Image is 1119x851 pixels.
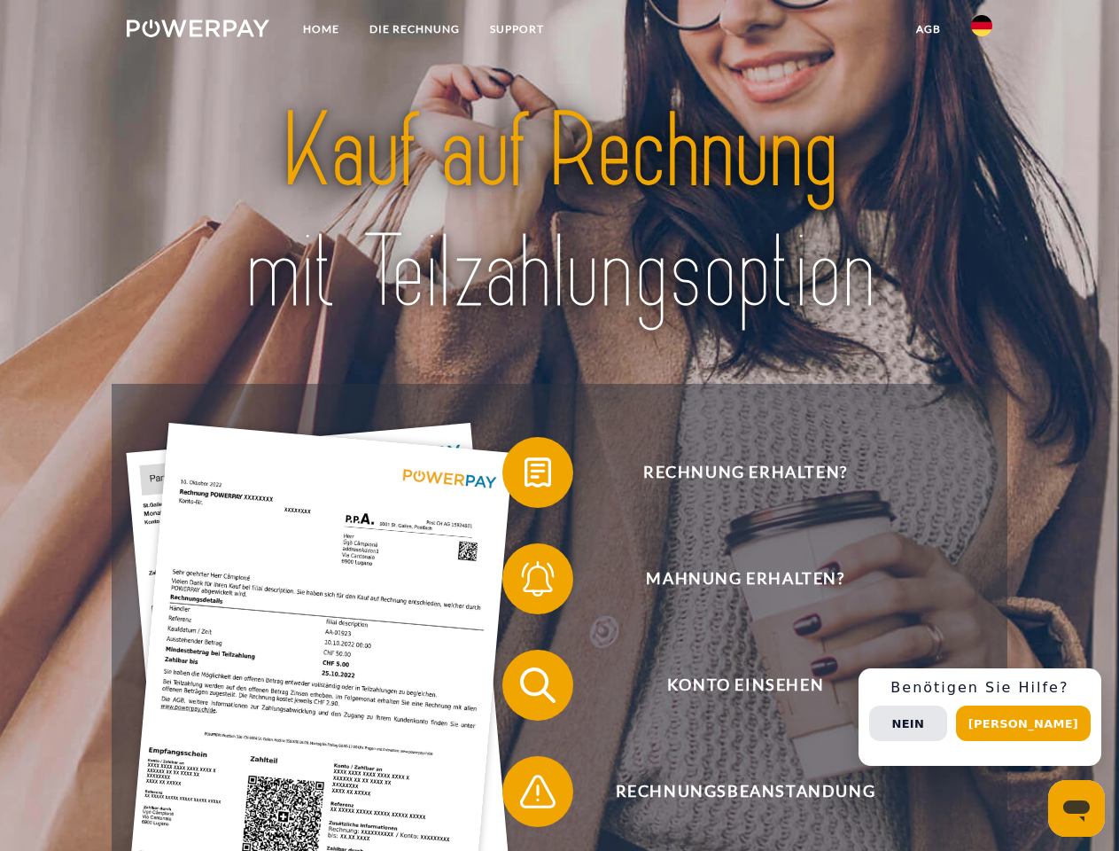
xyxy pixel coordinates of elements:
iframe: Schaltfläche zum Öffnen des Messaging-Fensters [1048,780,1105,837]
a: agb [901,13,956,45]
img: title-powerpay_de.svg [169,85,950,340]
img: qb_bell.svg [516,557,560,601]
img: logo-powerpay-white.svg [127,20,269,37]
a: DIE RECHNUNG [354,13,475,45]
div: Schnellhilfe [859,668,1101,766]
span: Rechnung erhalten? [528,437,962,508]
span: Mahnung erhalten? [528,543,962,614]
img: de [971,15,992,36]
button: Nein [869,706,947,741]
button: Rechnungsbeanstandung [502,756,963,827]
img: qb_bill.svg [516,450,560,495]
img: qb_search.svg [516,663,560,707]
a: Home [288,13,354,45]
a: SUPPORT [475,13,559,45]
button: [PERSON_NAME] [956,706,1091,741]
h3: Benötigen Sie Hilfe? [869,679,1091,697]
span: Rechnungsbeanstandung [528,756,962,827]
img: qb_warning.svg [516,769,560,814]
span: Konto einsehen [528,650,962,721]
button: Rechnung erhalten? [502,437,963,508]
button: Mahnung erhalten? [502,543,963,614]
button: Konto einsehen [502,650,963,721]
